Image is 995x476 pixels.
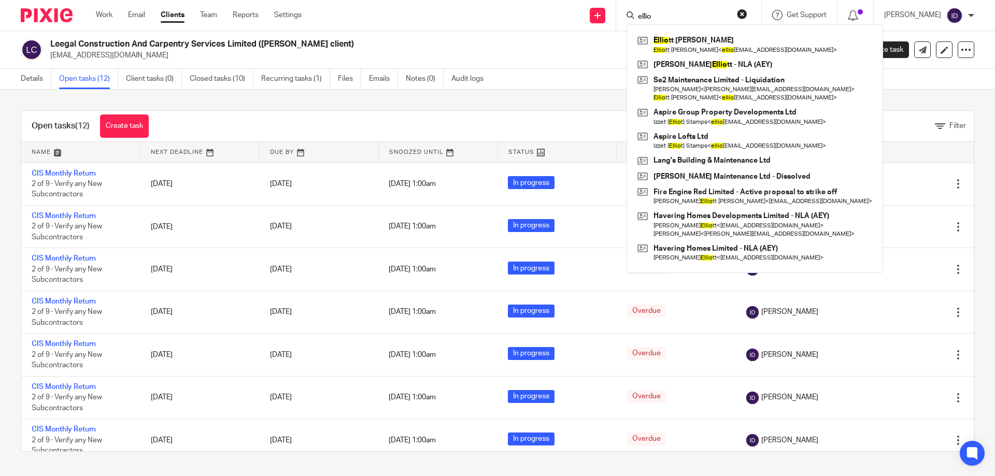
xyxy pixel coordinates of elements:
[32,383,96,391] a: CIS Monthly Return
[21,69,51,89] a: Details
[274,10,302,20] a: Settings
[737,9,747,19] button: Clear
[140,163,260,205] td: [DATE]
[140,334,260,376] td: [DATE]
[32,308,102,326] span: 2 of 9 · Verify any New Subcontractors
[508,390,555,403] span: In progress
[261,69,330,89] a: Recurring tasks (1)
[637,12,730,22] input: Search
[627,390,666,403] span: Overdue
[96,10,112,20] a: Work
[32,180,102,198] span: 2 of 9 · Verify any New Subcontractors
[949,122,966,129] span: Filter
[389,394,436,401] span: [DATE] 1:00am
[32,426,96,433] a: CIS Monthly Return
[508,176,555,189] span: In progress
[508,432,555,445] span: In progress
[761,435,818,445] span: [PERSON_NAME]
[270,309,292,316] span: [DATE]
[746,306,759,319] img: svg%3E
[389,149,444,155] span: Snoozed Until
[270,437,292,444] span: [DATE]
[451,69,491,89] a: Audit logs
[270,394,292,401] span: [DATE]
[140,291,260,333] td: [DATE]
[233,10,259,20] a: Reports
[389,223,436,230] span: [DATE] 1:00am
[140,205,260,248] td: [DATE]
[787,11,827,19] span: Get Support
[746,434,759,446] img: svg%3E
[946,7,963,24] img: svg%3E
[32,170,96,177] a: CIS Monthly Return
[140,376,260,419] td: [DATE]
[369,69,398,89] a: Emails
[126,69,182,89] a: Client tasks (0)
[32,223,102,241] span: 2 of 9 · Verify any New Subcontractors
[761,392,818,402] span: [PERSON_NAME]
[389,437,436,444] span: [DATE] 1:00am
[270,223,292,230] span: [DATE]
[389,309,436,316] span: [DATE] 1:00am
[32,298,96,305] a: CIS Monthly Return
[508,305,555,318] span: In progress
[270,351,292,358] span: [DATE]
[884,10,941,20] p: [PERSON_NAME]
[406,69,444,89] a: Notes (0)
[21,8,73,22] img: Pixie
[128,10,145,20] a: Email
[270,180,292,187] span: [DATE]
[140,419,260,461] td: [DATE]
[32,394,102,412] span: 2 of 9 · Verify any New Subcontractors
[21,39,42,61] img: svg%3E
[140,248,260,291] td: [DATE]
[508,219,555,232] span: In progress
[32,266,102,284] span: 2 of 9 · Verify any New Subcontractors
[627,347,666,360] span: Overdue
[50,50,833,61] p: [EMAIL_ADDRESS][DOMAIN_NAME]
[508,347,555,360] span: In progress
[270,266,292,273] span: [DATE]
[75,122,90,130] span: (12)
[161,10,184,20] a: Clients
[389,180,436,187] span: [DATE] 1:00am
[50,39,677,50] h2: Leegal Construction And Carpentry Services Limited ([PERSON_NAME] client)
[32,340,96,348] a: CIS Monthly Return
[627,432,666,445] span: Overdue
[32,255,96,262] a: CIS Monthly Return
[508,262,555,275] span: In progress
[338,69,361,89] a: Files
[32,437,102,455] span: 2 of 9 · Verify any New Subcontractors
[190,69,253,89] a: Closed tasks (10)
[761,307,818,317] span: [PERSON_NAME]
[100,114,149,138] a: Create task
[32,351,102,369] span: 2 of 9 · Verify any New Subcontractors
[32,212,96,220] a: CIS Monthly Return
[389,266,436,273] span: [DATE] 1:00am
[627,305,666,318] span: Overdue
[32,121,90,132] h1: Open tasks
[746,349,759,361] img: svg%3E
[389,351,436,358] span: [DATE] 1:00am
[746,392,759,404] img: svg%3E
[508,149,534,155] span: Status
[761,350,818,360] span: [PERSON_NAME]
[59,69,118,89] a: Open tasks (12)
[200,10,217,20] a: Team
